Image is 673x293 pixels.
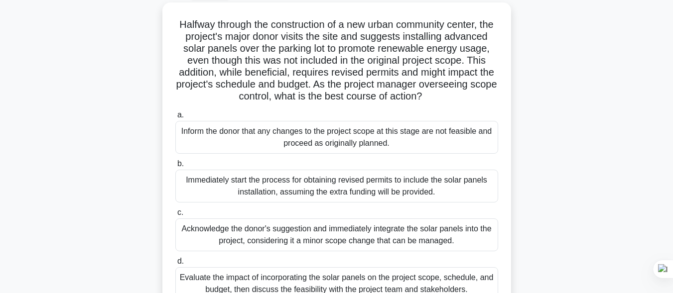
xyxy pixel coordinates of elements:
div: Acknowledge the donor's suggestion and immediately integrate the solar panels into the project, c... [175,218,498,251]
h5: Halfway through the construction of a new urban community center, the project's major donor visit... [174,18,499,103]
div: Immediately start the process for obtaining revised permits to include the solar panels installat... [175,170,498,202]
span: a. [177,110,184,119]
span: c. [177,208,183,216]
div: Inform the donor that any changes to the project scope at this stage are not feasible and proceed... [175,121,498,154]
span: d. [177,257,184,265]
span: b. [177,159,184,168]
